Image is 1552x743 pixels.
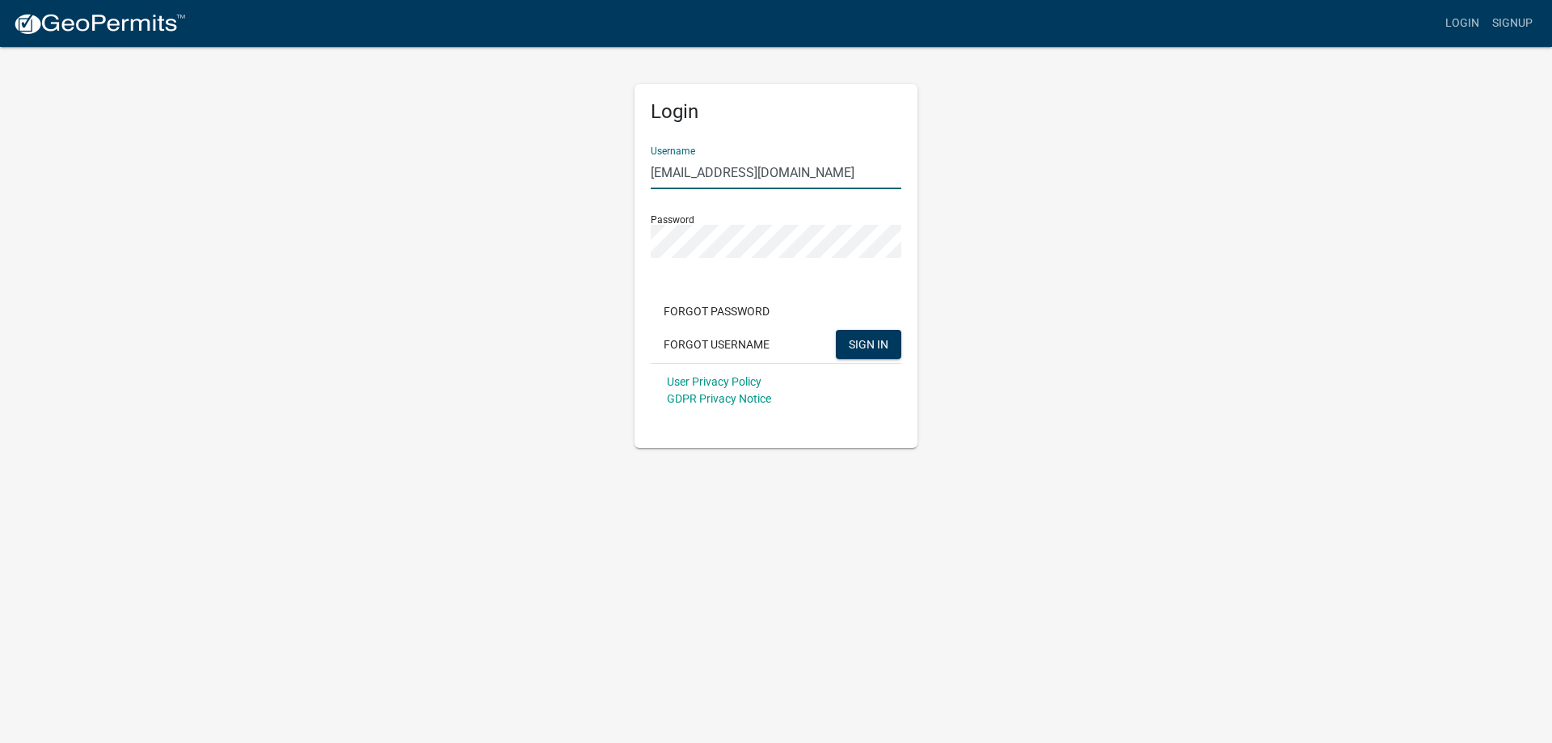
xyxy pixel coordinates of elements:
[651,330,782,359] button: Forgot Username
[836,330,901,359] button: SIGN IN
[651,100,901,124] h5: Login
[1486,8,1539,39] a: Signup
[1439,8,1486,39] a: Login
[667,392,771,405] a: GDPR Privacy Notice
[667,375,761,388] a: User Privacy Policy
[849,337,888,350] span: SIGN IN
[651,297,782,326] button: Forgot Password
